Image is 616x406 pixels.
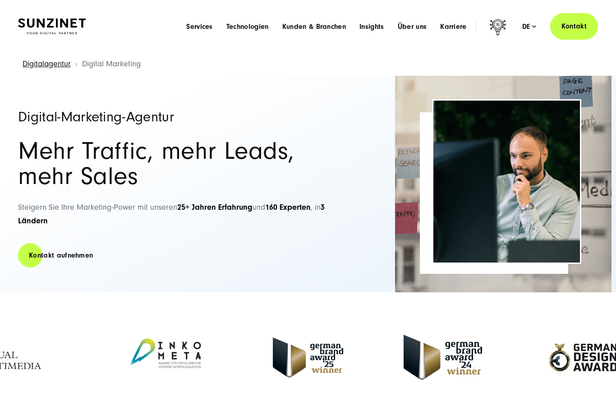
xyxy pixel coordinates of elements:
[404,335,482,380] img: German-Brand-Award - Full Service digital agentur SUNZINET
[18,203,325,226] span: Steigern Sie Ihre Marketing-Power mit unseren und , in
[18,110,334,124] h1: Digital-Marketing-Agentur
[186,22,213,31] a: Services
[18,18,86,34] img: SUNZINET Full Service Digital Agentur
[433,101,580,263] img: Full-Service Digitalagentur SUNZINET - Digital Marketing
[18,138,334,189] h2: Mehr Traffic, mehr Leads, mehr Sales
[226,22,269,31] a: Technologien
[273,337,343,378] img: German Brand Award winner 2025 - Full Service Digital Agentur SUNZINET
[440,22,467,31] a: Karriere
[23,59,71,69] a: Digitalagentur
[359,22,384,31] a: Insights
[18,243,104,268] a: Kontakt aufnehmen
[118,330,212,384] img: Inkometa Award für interne Kommunikation - Full Service Digitalagentur SUNZINET
[398,22,427,31] a: Über uns
[282,22,346,31] a: Kunden & Branchen
[177,203,253,212] strong: 25+ Jahren Erfahrung
[265,203,311,212] strong: 160 Experten
[395,76,611,292] img: Full-Service Digitalagentur SUNZINET - Digital Marketing_2
[550,13,598,40] a: Kontakt
[522,22,537,31] div: de
[82,59,141,69] span: Digital Marketing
